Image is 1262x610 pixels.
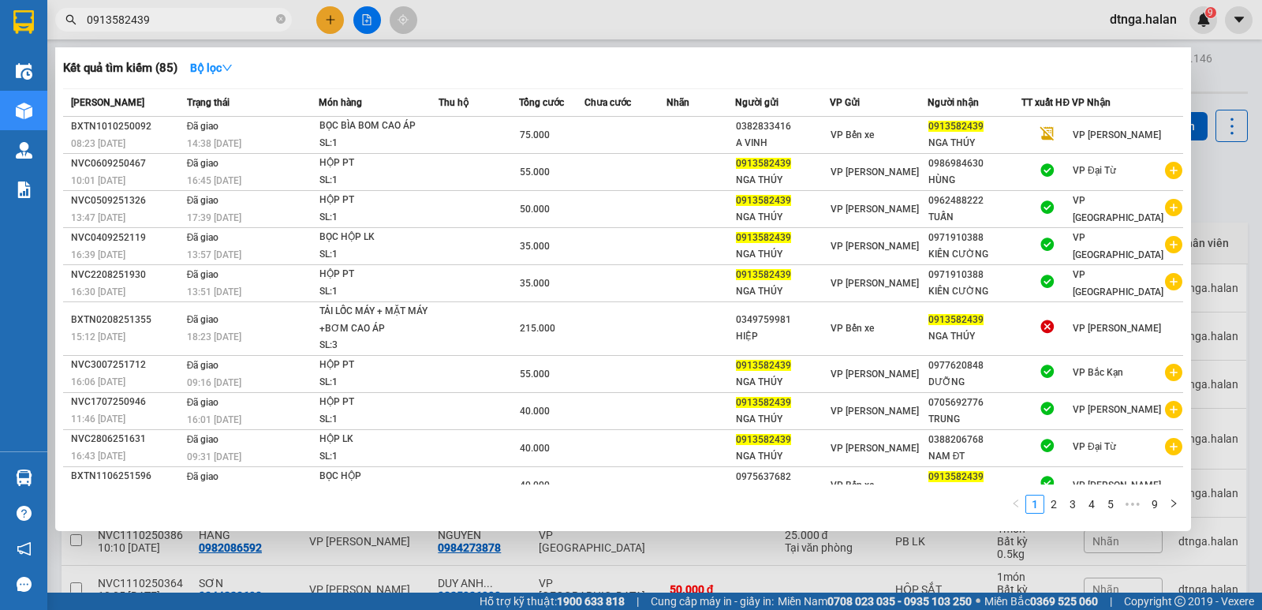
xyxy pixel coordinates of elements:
div: SL: 1 [319,411,438,428]
span: VP Nhận [1072,97,1111,108]
div: HỘP LK [319,431,438,448]
span: plus-circle [1165,273,1182,290]
span: Người nhận [928,97,979,108]
span: VP [PERSON_NAME] [1073,323,1161,334]
div: BXTN1106251596 [71,468,182,485]
button: left [1006,495,1025,514]
div: BỌC BÌA BOM CAO ÁP [319,118,438,135]
span: 15:12 [DATE] [71,331,125,342]
div: SL: 1 [319,374,438,391]
div: SL: 1 [319,135,438,152]
span: plus-circle [1165,199,1182,216]
span: close-circle [276,14,286,24]
li: Previous Page [1006,495,1025,514]
input: Tìm tên, số ĐT hoặc mã đơn [87,11,273,28]
div: 0388206768 [928,432,1021,448]
span: [PERSON_NAME] [71,97,144,108]
img: warehouse-icon [16,63,32,80]
span: 40.000 [520,406,550,417]
span: 14:38 [DATE] [187,138,241,149]
span: VP Bến xe [831,323,874,334]
div: NVC2208251930 [71,267,182,283]
img: warehouse-icon [16,103,32,119]
span: ••• [1120,495,1145,514]
span: 55.000 [520,369,550,380]
div: NGA THÚY [736,374,829,391]
span: 75.000 [520,129,550,140]
span: message [17,577,32,592]
span: Trạng thái [187,97,230,108]
a: 9 [1146,496,1163,513]
span: notification [17,541,32,556]
div: NGA THÚY [928,135,1021,152]
div: NGA THÚY [928,328,1021,345]
span: Người gửi [735,97,778,108]
li: Next Page [1164,495,1183,514]
span: 13:47 [DATE] [71,212,125,223]
div: HỘP PT [319,357,438,374]
img: warehouse-icon [16,470,32,486]
li: 4 [1082,495,1101,514]
span: VP [GEOGRAPHIC_DATA] [1073,269,1163,298]
span: 16:45 [DATE] [187,175,241,186]
li: 1 [1025,495,1044,514]
div: 0986984630 [928,155,1021,172]
span: 0913582439 [928,121,984,132]
div: BỌC HỘP [319,468,438,485]
a: 2 [1045,496,1062,513]
span: left [1011,499,1021,508]
span: Đã giao [187,269,219,280]
div: BXTN1010250092 [71,118,182,135]
span: 0913582439 [736,232,791,243]
span: 18:23 [DATE] [187,331,241,342]
div: NVC0509251326 [71,193,182,209]
li: 5 [1101,495,1120,514]
div: NVC0609250467 [71,155,182,172]
div: NVC2806251631 [71,431,182,447]
a: 4 [1083,496,1100,513]
span: 0913582439 [736,158,791,169]
span: plus-circle [1165,236,1182,253]
div: 0382833416 [736,118,829,135]
span: 40.000 [520,443,550,454]
span: right [1169,499,1178,508]
img: warehouse-icon [16,142,32,159]
span: plus-circle [1165,438,1182,455]
span: Đã giao [187,232,219,243]
span: Nhãn [666,97,689,108]
div: HỘP PT [319,192,438,209]
div: BỌC HỘP LK [319,229,438,246]
div: SL: 1 [319,209,438,226]
div: NGA THÚY [736,283,829,300]
span: 55.000 [520,167,550,178]
span: 0913582439 [736,397,791,408]
span: 0913582439 [736,269,791,280]
span: down [222,62,233,73]
span: Chưa cước [584,97,631,108]
span: VP Bắc Kạn [1073,367,1123,378]
div: 0977620848 [928,357,1021,374]
li: 3 [1063,495,1082,514]
span: TT xuất HĐ [1021,97,1070,108]
span: 16:43 [DATE] [71,451,125,462]
div: NGA THÚY [736,411,829,428]
span: 35.000 [520,241,550,252]
span: VP [GEOGRAPHIC_DATA] [1073,195,1163,223]
span: close-circle [276,13,286,28]
img: solution-icon [16,182,32,198]
span: 16:06 [DATE] [71,376,125,387]
a: 3 [1064,496,1081,513]
div: TUẤN [928,209,1021,226]
span: 10:01 [DATE] [71,175,125,186]
div: NVC1707250946 [71,394,182,410]
span: VP [PERSON_NAME] [831,369,919,380]
span: 08:23 [DATE] [71,138,125,149]
span: 13:57 [DATE] [187,249,241,260]
li: 2 [1044,495,1063,514]
span: VP Gửi [830,97,860,108]
span: Đã giao [187,360,219,371]
span: 09:31 [DATE] [187,451,241,462]
span: 50.000 [520,204,550,215]
span: Món hàng [319,97,362,108]
div: SL: 1 [319,283,438,301]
